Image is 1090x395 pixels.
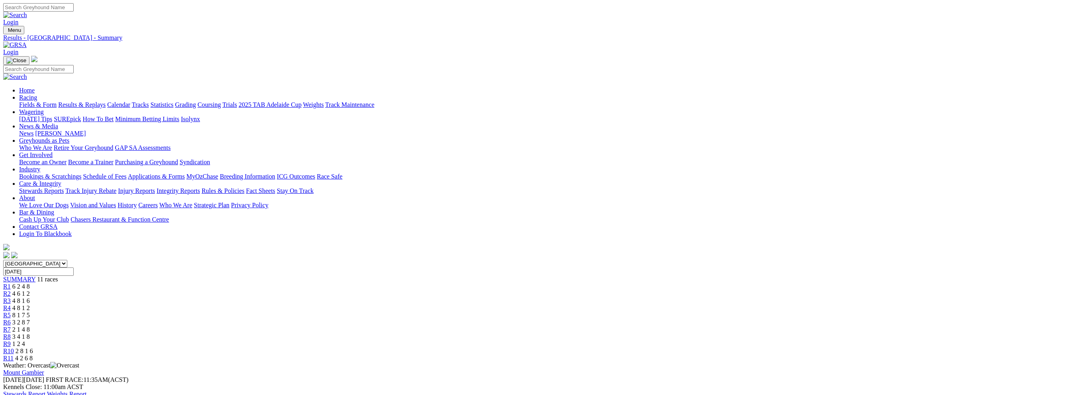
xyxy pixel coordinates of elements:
[151,101,174,108] a: Statistics
[194,202,229,208] a: Strategic Plan
[54,144,114,151] a: Retire Your Greyhound
[19,209,54,216] a: Bar & Dining
[115,159,178,165] a: Purchasing a Greyhound
[19,180,61,187] a: Care & Integrity
[3,297,11,304] a: R3
[107,101,130,108] a: Calendar
[220,173,275,180] a: Breeding Information
[83,116,114,122] a: How To Bet
[181,116,200,122] a: Isolynx
[70,202,116,208] a: Vision and Values
[3,12,27,19] img: Search
[3,355,14,362] span: R11
[3,19,18,26] a: Login
[19,202,68,208] a: We Love Our Dogs
[65,187,116,194] a: Track Injury Rebate
[3,369,44,376] a: Mount Gambier
[35,130,86,137] a: [PERSON_NAME]
[12,290,30,297] span: 4 6 1 2
[3,383,1087,391] div: Kennels Close: 11:00am ACST
[19,216,1087,223] div: Bar & Dining
[115,144,171,151] a: GAP SA Assessments
[19,123,58,130] a: News & Media
[3,56,29,65] button: Toggle navigation
[222,101,237,108] a: Trials
[3,290,11,297] span: R2
[19,144,52,151] a: Who We Are
[277,187,313,194] a: Stay On Track
[3,267,74,276] input: Select date
[3,376,24,383] span: [DATE]
[3,362,79,369] span: Weather: Overcast
[246,187,275,194] a: Fact Sheets
[3,3,74,12] input: Search
[3,348,14,354] a: R10
[19,187,64,194] a: Stewards Reports
[3,376,44,383] span: [DATE]
[19,195,35,201] a: About
[3,26,24,34] button: Toggle navigation
[19,116,52,122] a: [DATE] Tips
[6,57,26,64] img: Close
[12,297,30,304] span: 4 8 1 6
[231,202,268,208] a: Privacy Policy
[115,116,179,122] a: Minimum Betting Limits
[50,362,79,369] img: Overcast
[19,223,57,230] a: Contact GRSA
[19,166,40,173] a: Industry
[317,173,342,180] a: Race Safe
[19,137,69,144] a: Greyhounds as Pets
[19,94,37,101] a: Racing
[68,159,114,165] a: Become a Trainer
[3,340,11,347] a: R9
[11,252,18,258] img: twitter.svg
[19,216,69,223] a: Cash Up Your Club
[3,49,18,55] a: Login
[15,355,33,362] span: 4 2 6 8
[19,101,57,108] a: Fields & Form
[175,101,196,108] a: Grading
[3,41,27,49] img: GRSA
[83,173,126,180] a: Schedule of Fees
[31,56,37,62] img: logo-grsa-white.png
[303,101,324,108] a: Weights
[3,319,11,326] span: R6
[239,101,301,108] a: 2025 TAB Adelaide Cup
[12,305,30,311] span: 4 8 1 2
[8,27,21,33] span: Menu
[12,319,30,326] span: 3 2 8 7
[19,173,1087,180] div: Industry
[58,101,106,108] a: Results & Replays
[3,283,11,290] span: R1
[16,348,33,354] span: 2 8 1 6
[325,101,374,108] a: Track Maintenance
[3,333,11,340] span: R8
[12,340,25,347] span: 1 2 4
[19,144,1087,151] div: Greyhounds as Pets
[19,159,67,165] a: Become an Owner
[202,187,245,194] a: Rules & Policies
[3,326,11,333] a: R7
[12,333,30,340] span: 3 4 1 8
[19,116,1087,123] div: Wagering
[12,283,30,290] span: 6 2 4 8
[46,376,129,383] span: 11:35AM(ACST)
[117,202,137,208] a: History
[3,34,1087,41] a: Results - [GEOGRAPHIC_DATA] - Summary
[37,276,58,283] span: 11 races
[19,130,33,137] a: News
[3,276,35,283] a: SUMMARY
[186,173,218,180] a: MyOzChase
[19,202,1087,209] div: About
[132,101,149,108] a: Tracks
[19,101,1087,108] div: Racing
[3,73,27,81] img: Search
[3,312,11,318] a: R5
[128,173,185,180] a: Applications & Forms
[3,244,10,250] img: logo-grsa-white.png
